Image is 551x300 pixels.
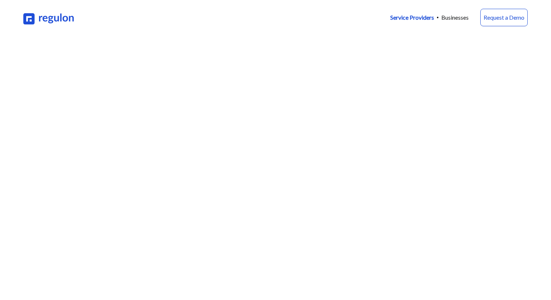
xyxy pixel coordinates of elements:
[441,13,469,22] a: Businesses
[390,13,434,22] a: Service Providers
[480,9,528,26] a: Request a Demo
[23,11,75,25] img: Regulon Logo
